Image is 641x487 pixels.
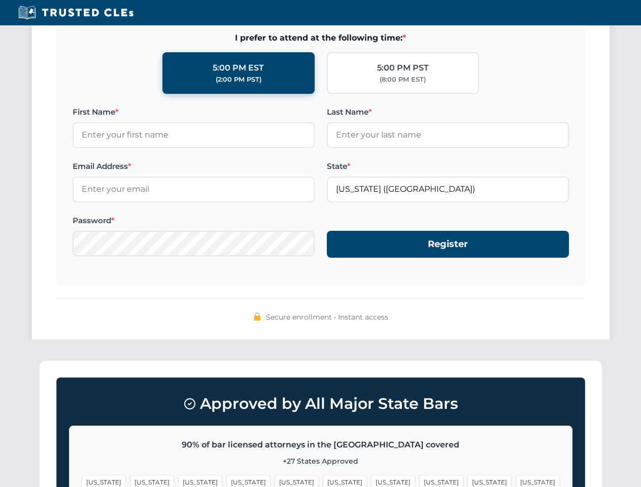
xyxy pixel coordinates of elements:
[69,390,572,418] h3: Approved by All Major State Bars
[216,75,261,85] div: (2:00 PM PST)
[73,106,315,118] label: First Name
[327,160,569,172] label: State
[327,231,569,258] button: Register
[380,75,426,85] div: (8:00 PM EST)
[253,312,261,321] img: 🔒
[15,5,137,20] img: Trusted CLEs
[73,160,315,172] label: Email Address
[82,438,560,451] p: 90% of bar licensed attorneys in the [GEOGRAPHIC_DATA] covered
[266,311,388,323] span: Secure enrollment • Instant access
[73,122,315,148] input: Enter your first name
[73,215,315,227] label: Password
[82,456,560,467] p: +27 States Approved
[213,61,264,75] div: 5:00 PM EST
[327,106,569,118] label: Last Name
[73,177,315,202] input: Enter your email
[377,61,429,75] div: 5:00 PM PST
[73,31,569,45] span: I prefer to attend at the following time:
[327,122,569,148] input: Enter your last name
[327,177,569,202] input: Florida (FL)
